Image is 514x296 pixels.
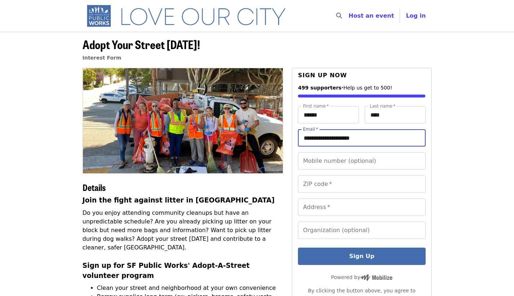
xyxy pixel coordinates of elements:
[343,85,392,91] span: Help us get to 500!
[370,104,395,108] label: Last name
[298,152,425,170] input: Mobile number (optional)
[83,181,106,193] span: Details
[298,129,425,147] input: Email
[303,127,318,131] label: Email
[298,72,347,79] span: Sign up now
[83,68,283,173] img: Adopt Your Street Today! organized by SF Public Works
[336,12,342,19] i: search icon
[83,4,296,27] img: SF Public Works - Home
[298,222,425,239] input: Organization (optional)
[97,284,284,292] li: Clean your street and neighborhood at your own convenience
[83,261,284,281] h3: Sign up for SF Public Works' Adopt-A-Street volunteer program
[298,175,425,193] input: ZIP code
[83,195,284,205] h3: Join the fight against litter in [GEOGRAPHIC_DATA]
[303,104,329,108] label: First name
[298,199,425,216] input: Address
[83,55,122,61] a: Interest Form
[346,7,352,25] input: Search
[298,106,359,123] input: First name
[83,209,284,252] p: Do you enjoy attending community cleanups but have an unpredictable schedule? Are you already pic...
[331,274,392,280] span: Powered by
[298,83,425,92] div: ·
[348,12,394,19] a: Host an event
[83,36,200,53] span: Adopt Your Street [DATE]!
[298,85,341,91] span: 499 supporters
[298,248,425,265] button: Sign Up
[406,12,426,19] span: Log in
[400,9,431,23] button: Log in
[360,274,392,281] img: Powered by Mobilize
[365,106,426,123] input: Last name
